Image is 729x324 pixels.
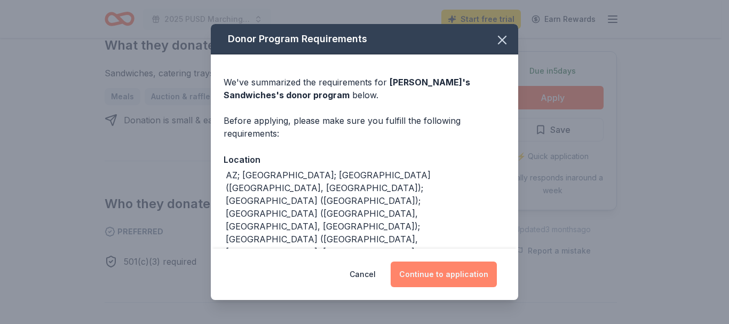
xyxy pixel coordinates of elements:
div: AZ; [GEOGRAPHIC_DATA]; [GEOGRAPHIC_DATA] ([GEOGRAPHIC_DATA], [GEOGRAPHIC_DATA]); [GEOGRAPHIC_DATA... [226,169,505,310]
div: Donor Program Requirements [211,24,518,54]
div: We've summarized the requirements for below. [224,76,505,101]
button: Continue to application [391,262,497,287]
div: Before applying, please make sure you fulfill the following requirements: [224,114,505,140]
button: Cancel [350,262,376,287]
div: Location [224,153,505,167]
